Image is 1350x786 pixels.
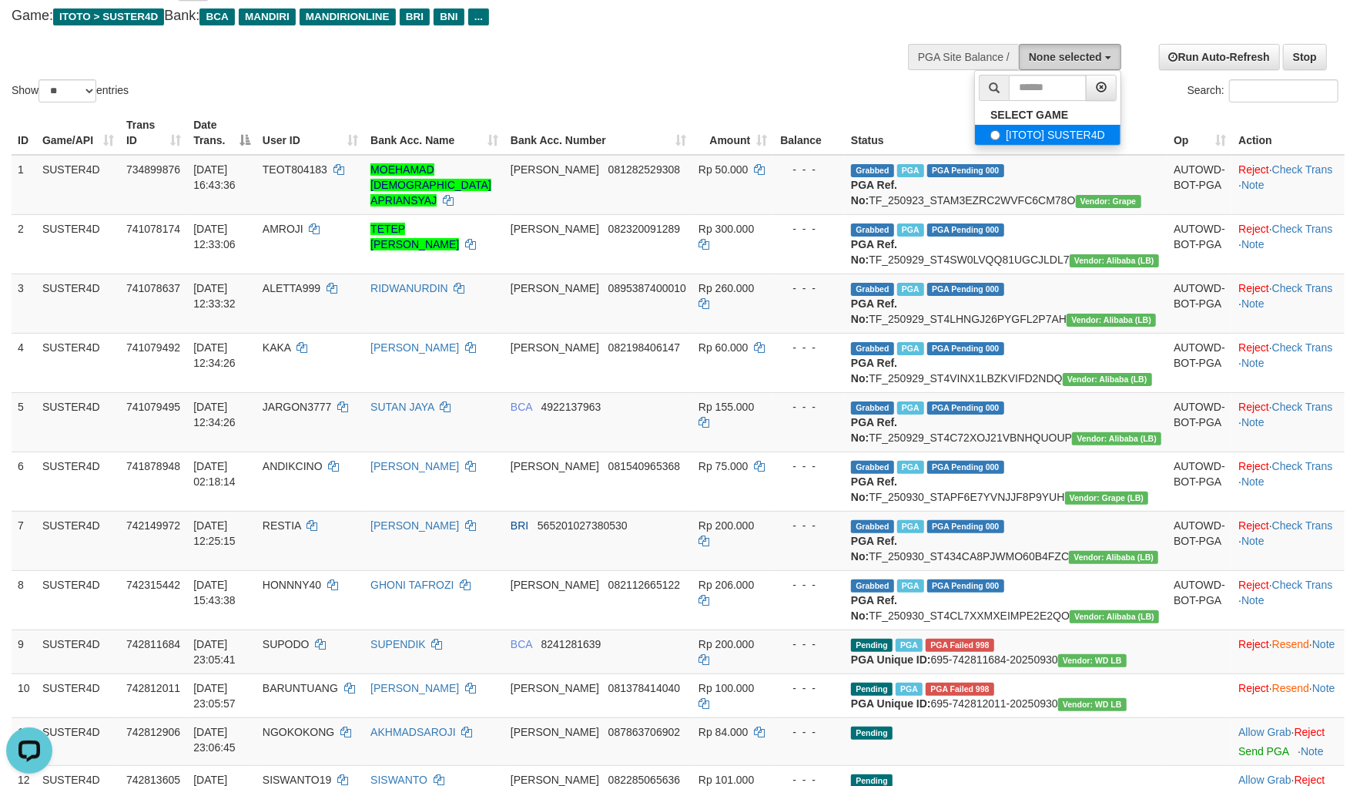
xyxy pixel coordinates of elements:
span: 742149972 [126,519,180,532]
span: BCA [199,8,234,25]
td: SUSTER4D [36,570,120,630]
td: 7 [12,511,36,570]
span: Grabbed [851,342,894,355]
b: PGA Ref. No: [851,535,897,563]
td: TF_250929_ST4C72XOJ21VBNHQUOUP [845,392,1167,452]
td: · · [1232,392,1345,452]
span: · [1238,726,1294,738]
span: SUPODO [263,638,310,650]
b: PGA Unique ID: [851,653,931,666]
td: 4 [12,333,36,392]
span: Vendor URL: https://dashboard.q2checkout.com/secure [1065,492,1149,505]
span: PGA Pending [927,283,1004,296]
span: BRI [400,8,430,25]
td: AUTOWD-BOT-PGA [1167,392,1232,452]
span: Marked by awztoto [897,401,924,415]
b: PGA Ref. No: [851,179,897,207]
th: Op: activate to sort column ascending [1167,111,1232,155]
td: TF_250930_STAPF6E7YVNJJF8P9YUH [845,452,1167,511]
span: [PERSON_NAME] [511,460,599,472]
span: Copy 081540965368 to clipboard [608,460,680,472]
span: [PERSON_NAME] [511,163,599,176]
span: Copy 0895387400010 to clipboard [608,282,686,294]
span: Rp 200.000 [698,519,754,532]
td: SUSTER4D [36,274,120,333]
span: Grabbed [851,401,894,415]
td: · · [1232,333,1345,392]
td: 9 [12,630,36,673]
span: [PERSON_NAME] [511,579,599,591]
a: Check Trans [1272,401,1333,413]
a: Note [1301,745,1324,757]
span: Copy 082112665122 to clipboard [608,579,680,591]
a: Note [1241,594,1265,606]
span: Grabbed [851,164,894,177]
span: Copy 565201027380530 to clipboard [538,519,628,532]
span: [DATE] 12:34:26 [193,341,236,369]
span: Vendor URL: https://dashboard.q2checkout.com/secure [1072,432,1161,445]
a: TETEP [PERSON_NAME] [370,223,459,250]
div: - - - [779,518,839,533]
span: [DATE] 23:05:41 [193,638,236,666]
b: PGA Ref. No: [851,297,897,325]
th: Amount: activate to sort column ascending [692,111,773,155]
th: Balance [773,111,845,155]
td: · · [1232,673,1345,717]
td: 695-742811684-20250930 [845,630,1167,673]
td: 11 [12,717,36,765]
a: MOEHAMAD [DEMOGRAPHIC_DATA] APRIANSYAJ [370,163,491,207]
a: Note [1241,416,1265,428]
span: Copy 082198406147 to clipboard [608,341,680,354]
span: AMROJI [263,223,303,235]
span: MANDIRIONLINE [300,8,396,25]
td: SUSTER4D [36,214,120,274]
span: Vendor URL: https://dashboard.q2checkout.com/secure [1070,610,1159,623]
td: · · [1232,452,1345,511]
div: - - - [779,577,839,593]
a: Stop [1283,44,1327,70]
td: AUTOWD-BOT-PGA [1167,333,1232,392]
td: · · [1232,570,1345,630]
td: TF_250929_ST4VINX1LBZKVIFD2NDQ [845,333,1167,392]
td: 2 [12,214,36,274]
span: Marked by awzardi [897,461,924,474]
a: Check Trans [1272,460,1333,472]
span: Rp 100.000 [698,682,754,694]
div: - - - [779,399,839,415]
a: Note [1241,238,1265,250]
span: PGA Pending [927,520,1004,533]
td: 695-742812011-20250930 [845,673,1167,717]
th: Game/API: activate to sort column ascending [36,111,120,155]
b: PGA Ref. No: [851,594,897,622]
td: TF_250930_ST4CL7XXMXEIMPE2E2QO [845,570,1167,630]
a: Run Auto-Refresh [1159,44,1280,70]
a: Reject [1238,460,1269,472]
div: - - - [779,637,839,652]
td: AUTOWD-BOT-PGA [1167,452,1232,511]
span: [DATE] 12:25:15 [193,519,236,547]
a: SISWANTO [370,774,427,786]
select: Showentries [39,79,96,102]
b: PGA Unique ID: [851,697,931,710]
span: Copy 4922137963 to clipboard [541,401,601,413]
button: Open LiveChat chat widget [6,6,52,52]
span: Marked by awztoto [897,164,924,177]
td: · [1232,717,1345,765]
a: [PERSON_NAME] [370,341,459,354]
span: · [1238,774,1294,786]
div: - - - [779,680,839,696]
span: Rp 84.000 [698,726,749,738]
span: Grabbed [851,283,894,296]
span: 742315442 [126,579,180,591]
td: TF_250929_ST4SW0LVQQ81UGCJLDL7 [845,214,1167,274]
span: [DATE] 23:05:57 [193,682,236,710]
input: [ITOTO] SUSTER4D [990,130,1000,140]
a: Resend [1272,638,1309,650]
a: GHONI TAFROZI [370,579,454,591]
td: SUSTER4D [36,511,120,570]
span: Vendor URL: https://dashboard.q2checkout.com/secure [1070,254,1159,267]
span: [PERSON_NAME] [511,774,599,786]
th: ID [12,111,36,155]
span: Rp 300.000 [698,223,754,235]
span: Marked by awzardi [896,683,923,696]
